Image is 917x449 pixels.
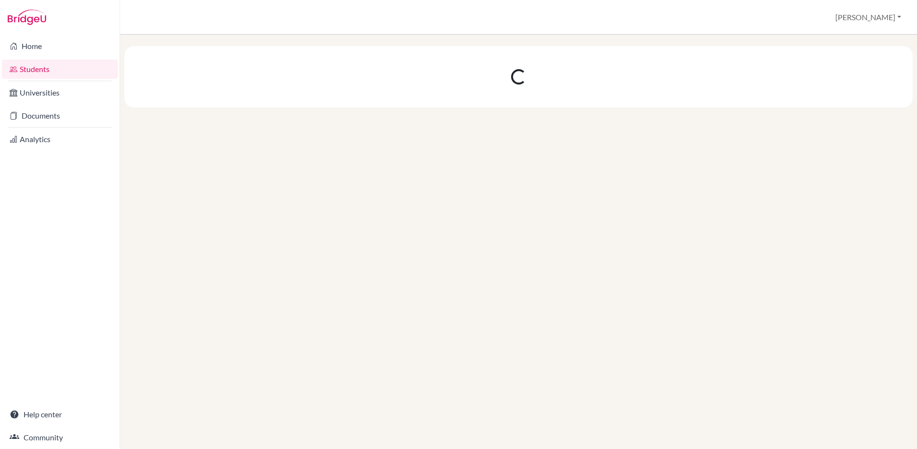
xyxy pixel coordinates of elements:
a: Documents [2,106,118,125]
a: Home [2,36,118,56]
img: Bridge-U [8,10,46,25]
a: Students [2,60,118,79]
button: [PERSON_NAME] [831,8,905,26]
a: Analytics [2,130,118,149]
a: Help center [2,405,118,424]
a: Community [2,428,118,447]
a: Universities [2,83,118,102]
